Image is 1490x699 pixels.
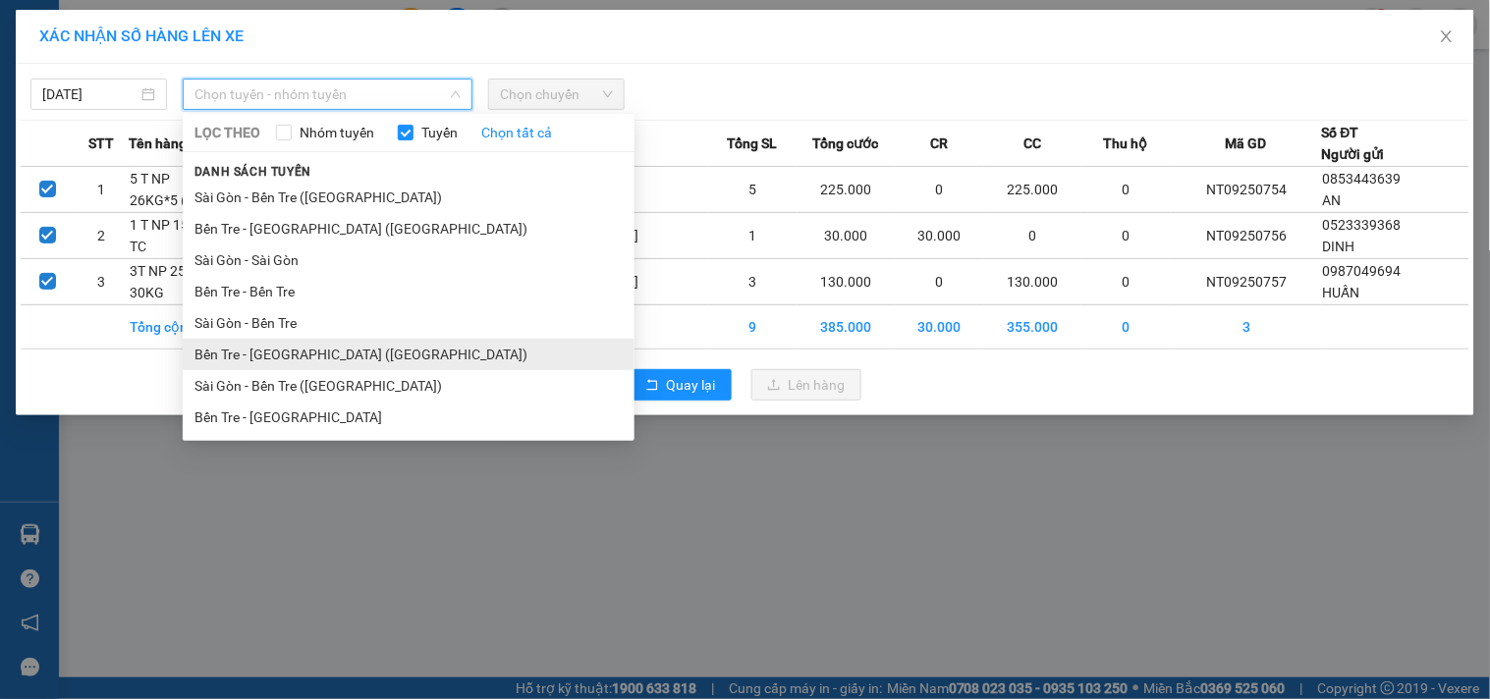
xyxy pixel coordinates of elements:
span: AN [1323,192,1342,208]
span: HUẤN [1323,285,1360,300]
span: Tổng SL [728,133,778,154]
td: 3T NP 25/ 26/ 30KG [129,259,220,305]
td: 3 [75,259,129,305]
span: 0523339368 [1323,217,1402,233]
td: 130.000 [984,259,1081,305]
td: 0 [984,213,1081,259]
td: 30.000 [798,213,895,259]
input: 12/09/2025 [42,83,138,105]
li: Sài Gòn - Sài Gòn [183,244,635,276]
span: down [450,88,462,100]
td: 3 [1171,305,1322,349]
span: Tổng cước [813,133,879,154]
td: 385.000 [798,305,895,349]
td: NT09250757 [1171,259,1322,305]
span: STT [88,133,114,154]
span: close [1439,28,1455,44]
td: 1 T NP 15KG_ TC [129,213,220,259]
span: 0853443639 [1323,171,1402,187]
td: 0 [895,167,984,213]
span: Mã GD [1226,133,1267,154]
button: Close [1419,10,1474,65]
li: Sài Gòn - Bến Tre ([GEOGRAPHIC_DATA]) [183,370,635,402]
td: 0 [895,259,984,305]
td: 1 [75,167,129,213]
span: LỌC THEO [194,122,260,143]
li: Bến Tre - Bến Tre [183,276,635,307]
td: 5 [708,167,798,213]
td: 30.000 [895,305,984,349]
span: Danh sách tuyến [183,163,323,181]
td: 130.000 [798,259,895,305]
td: 225.000 [798,167,895,213]
td: NT09250754 [1171,167,1322,213]
span: Nhóm tuyến [292,122,382,143]
li: Sài Gòn - Bến Tre ([GEOGRAPHIC_DATA]) [183,182,635,213]
td: 2 [75,213,129,259]
li: Bến Tre - [GEOGRAPHIC_DATA] ([GEOGRAPHIC_DATA]) [183,213,635,244]
span: Tuyến [414,122,466,143]
span: 0987049694 [1323,263,1402,279]
span: Tên hàng [129,133,187,154]
span: CC [1023,133,1041,154]
span: rollback [645,378,659,394]
span: DINH [1323,239,1355,254]
td: 0 [1081,213,1171,259]
td: 9 [708,305,798,349]
li: Bến Tre - [GEOGRAPHIC_DATA] [183,402,635,433]
li: Bến Tre - [GEOGRAPHIC_DATA] ([GEOGRAPHIC_DATA]) [183,339,635,370]
td: 225.000 [984,167,1081,213]
td: 0 [1081,259,1171,305]
button: rollbackQuay lại [630,369,732,401]
div: Số ĐT Người gửi [1322,122,1385,165]
li: Sài Gòn - Bến Tre [183,307,635,339]
td: 0 [1081,167,1171,213]
span: CR [930,133,948,154]
span: Chọn chuyến [500,80,613,109]
button: uploadLên hàng [751,369,861,401]
a: Chọn tất cả [481,122,552,143]
span: XÁC NHẬN SỐ HÀNG LÊN XE [39,27,244,45]
span: Thu hộ [1104,133,1148,154]
td: 5 T NP 26KG*5 (HDV) [129,167,220,213]
span: Chọn tuyến - nhóm tuyến [194,80,461,109]
td: Tổng cộng [129,305,220,349]
td: 355.000 [984,305,1081,349]
td: 3 [708,259,798,305]
td: NT09250756 [1171,213,1322,259]
td: 30.000 [895,213,984,259]
td: 1 [708,213,798,259]
span: Quay lại [667,374,716,396]
td: 0 [1081,305,1171,349]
